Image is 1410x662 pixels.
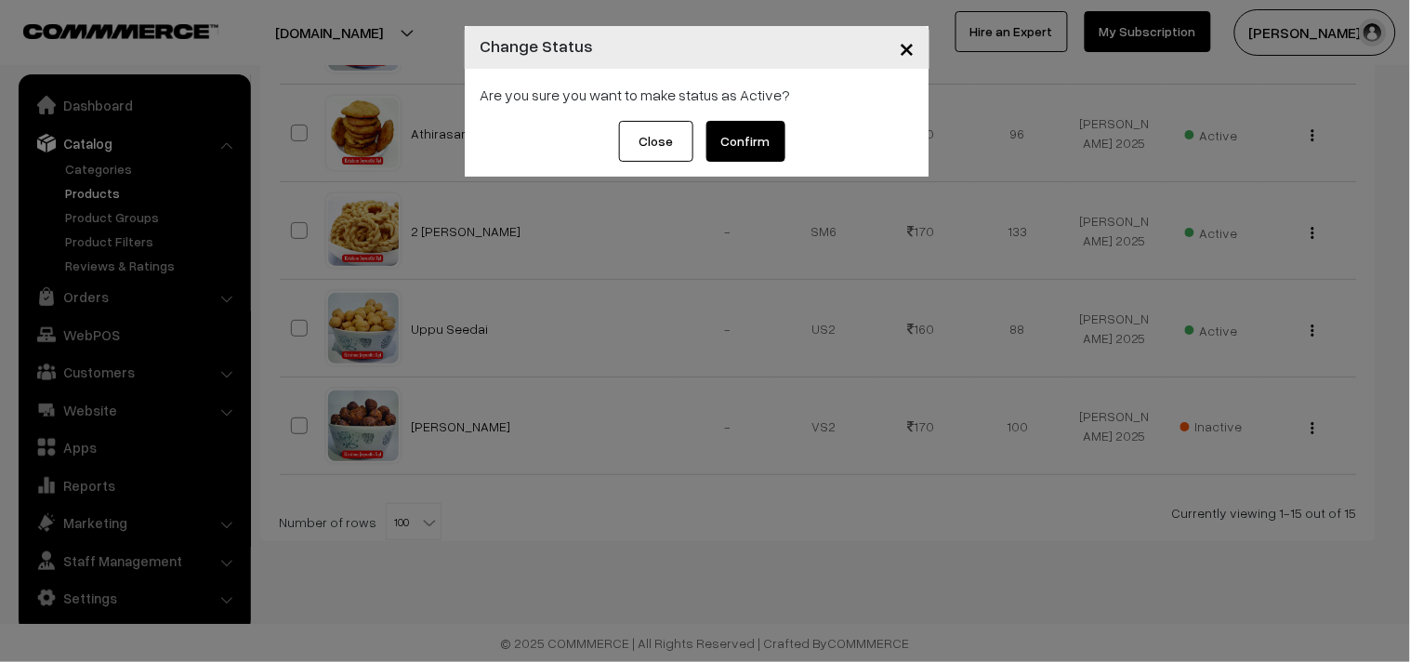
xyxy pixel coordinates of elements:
[480,84,915,106] div: Are you sure you want to make status as Active?
[884,19,929,76] button: Close
[619,121,693,162] button: Close
[899,30,915,64] span: ×
[480,33,593,59] h4: Change Status
[706,121,785,162] button: Confirm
